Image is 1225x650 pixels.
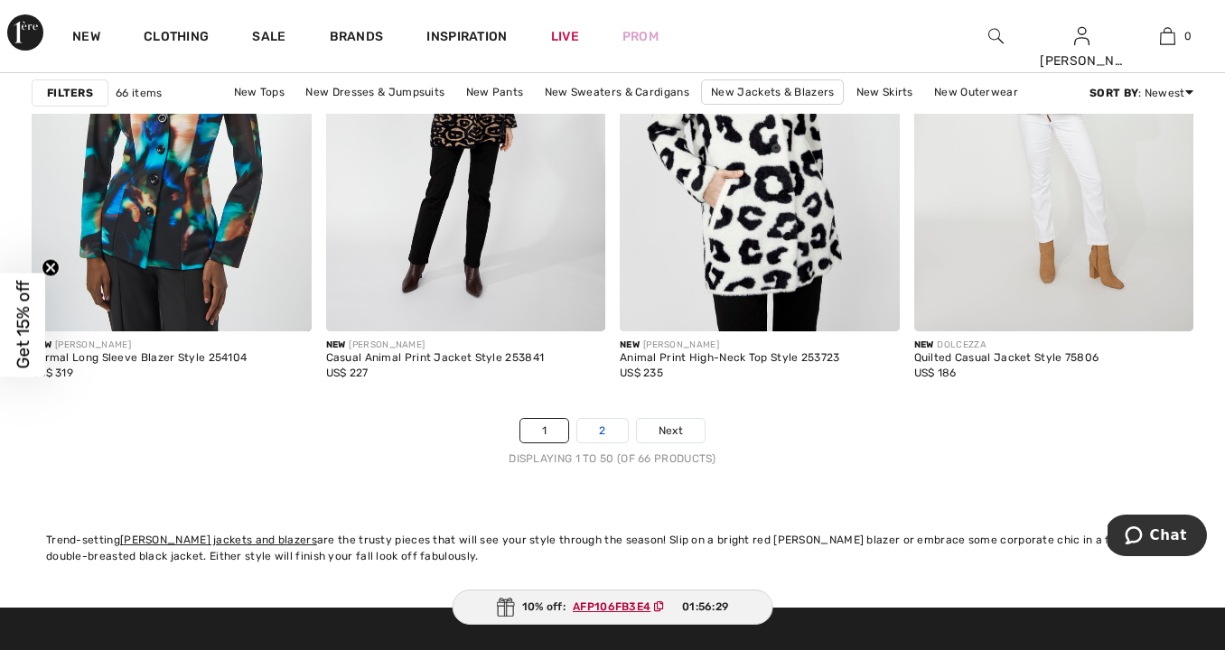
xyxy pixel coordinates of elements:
[326,339,346,350] span: New
[497,598,515,617] img: Gift.svg
[426,29,507,48] span: Inspiration
[32,450,1193,467] div: Displaying 1 to 50 (of 66 products)
[1126,25,1210,47] a: 0
[914,339,1099,352] div: DOLCEZZA
[326,367,369,379] span: US$ 227
[682,599,728,615] span: 01:56:29
[144,29,209,48] a: Clothing
[457,80,533,104] a: New Pants
[914,367,957,379] span: US$ 186
[620,339,840,352] div: [PERSON_NAME]
[1108,515,1207,560] iframe: Opens a widget where you can chat to one of our agents
[1160,25,1175,47] img: My Bag
[847,80,922,104] a: New Skirts
[701,79,844,105] a: New Jackets & Blazers
[1089,85,1193,101] div: : Newest
[925,80,1027,104] a: New Outerwear
[620,352,840,365] div: Animal Print High-Neck Top Style 253723
[47,85,93,101] strong: Filters
[13,281,33,369] span: Get 15% off
[120,534,317,546] a: [PERSON_NAME] jackets and blazers
[914,339,934,350] span: New
[116,85,162,101] span: 66 items
[637,419,705,442] a: Next
[620,339,640,350] span: New
[225,80,294,104] a: New Tops
[988,25,1004,47] img: search the website
[622,27,659,46] a: Prom
[296,80,454,104] a: New Dresses & Jumpsuits
[42,259,60,277] button: Close teaser
[1074,25,1089,47] img: My Info
[573,600,650,613] ins: AFP106FB3E4
[326,339,545,352] div: [PERSON_NAME]
[32,339,51,350] span: New
[1089,87,1138,99] strong: Sort By
[32,367,73,379] span: US$ 319
[620,367,663,379] span: US$ 235
[1040,51,1124,70] div: [PERSON_NAME]
[330,29,384,48] a: Brands
[659,422,683,439] span: Next
[914,352,1099,365] div: Quilted Casual Jacket Style 75806
[32,352,247,365] div: Formal Long Sleeve Blazer Style 254104
[536,80,698,104] a: New Sweaters & Cardigans
[32,339,247,352] div: [PERSON_NAME]
[1074,27,1089,44] a: Sign In
[453,590,773,625] div: 10% off:
[1184,28,1192,44] span: 0
[326,352,545,365] div: Casual Animal Print Jacket Style 253841
[72,29,100,48] a: New
[577,419,627,442] a: 2
[7,14,43,51] img: 1ère Avenue
[252,29,285,48] a: Sale
[46,532,1179,564] div: Trend-setting are the trusty pieces that will see your style through the season! Slip on a bright...
[520,419,568,442] a: 1
[551,27,579,46] a: Live
[32,418,1193,467] nav: Page navigation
